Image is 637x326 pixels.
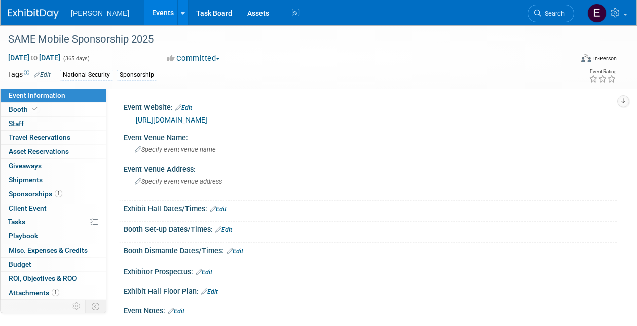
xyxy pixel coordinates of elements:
a: Sponsorships1 [1,187,106,201]
a: Misc. Expenses & Credits [1,243,106,257]
span: Travel Reservations [9,133,70,141]
div: Event Notes: [124,303,617,316]
a: Staff [1,117,106,131]
span: to [29,54,39,62]
a: Giveaways [1,159,106,173]
div: Sponsorship [117,70,157,80]
span: Budget [9,260,31,268]
span: Specify event venue name [135,146,216,153]
a: Edit [227,248,243,255]
span: [DATE] [DATE] [8,53,61,62]
a: Playbook [1,229,106,243]
div: Booth Set-up Dates/Times: [124,222,617,235]
span: Booth [9,105,40,113]
span: Search [541,10,565,17]
a: Search [528,5,574,22]
a: Edit [168,308,184,315]
a: Attachments1 [1,286,106,300]
div: Exhibit Hall Floor Plan: [124,283,617,297]
span: Tasks [8,218,25,226]
div: Event Venue Name: [124,130,617,143]
a: Edit [210,206,227,213]
div: Event Rating [589,69,616,74]
span: 1 [52,289,59,296]
a: Travel Reservations [1,131,106,144]
div: Exhibit Hall Dates/Times: [124,201,617,214]
span: [PERSON_NAME] [71,9,129,17]
td: Personalize Event Tab Strip [68,300,86,313]
a: [URL][DOMAIN_NAME] [136,116,207,124]
span: Staff [9,119,24,128]
div: Booth Dismantle Dates/Times: [124,243,617,256]
span: Client Event [9,204,47,212]
span: ROI, Objectives & ROO [9,274,77,282]
span: Specify event venue address [135,178,222,185]
img: Emy Volk [587,4,607,23]
span: (365 days) [62,55,90,62]
div: Event Website: [124,100,617,113]
td: Toggle Event Tabs [86,300,106,313]
a: Tasks [1,215,106,229]
a: Edit [215,226,232,233]
span: Giveaways [9,161,42,170]
span: Shipments [9,176,43,184]
img: ExhibitDay [8,9,59,19]
span: Event Information [9,91,65,99]
a: Client Event [1,201,106,215]
span: Sponsorships [9,190,62,198]
i: Booth reservation complete [32,106,38,112]
a: Edit [201,288,218,295]
div: Event Format [528,53,617,68]
span: Playbook [9,232,38,240]
div: Exhibitor Prospectus: [124,264,617,277]
a: ROI, Objectives & ROO [1,272,106,286]
a: Event Information [1,89,106,102]
span: 1 [55,190,62,197]
td: Tags [8,69,51,81]
button: Committed [164,53,224,64]
a: Edit [34,71,51,78]
span: Misc. Expenses & Credits [9,246,88,254]
span: Asset Reservations [9,147,69,155]
a: Edit [196,269,212,276]
div: National Security [60,70,113,80]
a: Budget [1,258,106,271]
a: Shipments [1,173,106,187]
a: Booth [1,103,106,116]
div: SAME Mobile Sponsorship 2025 [5,30,565,49]
a: Edit [175,104,192,111]
a: Asset Reservations [1,145,106,158]
div: Event Venue Address: [124,161,617,174]
div: In-Person [593,55,617,62]
img: Format-Inperson.png [581,54,591,62]
span: Attachments [9,289,59,297]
